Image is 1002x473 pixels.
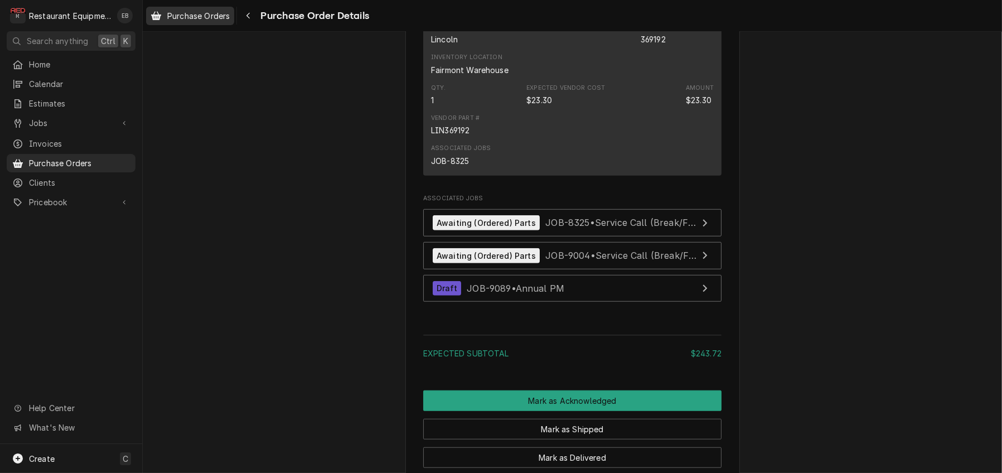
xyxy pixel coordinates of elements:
button: Search anythingCtrlK [7,31,135,51]
div: Vendor Part # [431,114,480,123]
div: Draft [433,281,461,296]
div: Expected Vendor Cost [526,94,552,106]
span: Search anything [27,35,88,47]
span: Jobs [29,117,113,129]
a: View Job [423,209,722,236]
div: Associated Jobs [431,144,491,153]
span: Associated Jobs [423,194,722,203]
div: Subtotal [423,347,722,359]
span: K [123,35,128,47]
div: Emily Bird's Avatar [117,8,133,23]
div: Expected Vendor Cost [526,84,605,93]
a: Clients [7,173,135,192]
a: Calendar [7,75,135,93]
button: Mark as Acknowledged [423,390,722,411]
button: Mark as Delivered [423,447,722,468]
span: Estimates [29,98,130,109]
div: $243.72 [691,347,722,359]
div: EB [117,8,133,23]
span: Invoices [29,138,130,149]
div: Button Group Row [423,390,722,411]
a: Purchase Orders [7,154,135,172]
span: Pricebook [29,196,113,208]
div: Quantity [431,84,446,106]
a: Go to Help Center [7,399,135,417]
a: View Job [423,242,722,269]
span: Home [29,59,130,70]
span: Help Center [29,402,129,414]
a: View Job [423,275,722,302]
div: Amount [686,84,714,106]
a: Go to Jobs [7,114,135,132]
div: JOB-8325 [431,155,469,167]
span: Create [29,454,55,464]
div: Button Group Row [423,440,722,468]
div: R [10,8,26,23]
a: Estimates [7,94,135,113]
div: Manufacturer [431,33,458,45]
span: C [123,453,128,465]
span: Clients [29,177,130,189]
span: Ctrl [101,35,115,47]
span: JOB-9089 • Annual PM [467,282,564,293]
button: Mark as Shipped [423,419,722,440]
div: LIN369192 [431,124,469,136]
div: Restaurant Equipment Diagnostics [29,10,111,22]
div: Inventory Location [431,64,509,76]
a: Home [7,55,135,74]
div: Inventory Location [431,53,502,62]
div: Amount [686,94,711,106]
span: Purchase Orders [29,157,130,169]
div: Manufacturer [431,23,481,45]
div: Amount Summary [423,331,722,367]
div: Part Number [641,23,714,45]
div: Associated Jobs [423,194,722,307]
div: Expected Vendor Cost [526,84,605,106]
span: Purchase Orders [167,10,230,22]
div: Inventory Location [431,53,509,75]
div: Restaurant Equipment Diagnostics's Avatar [10,8,26,23]
span: What's New [29,422,129,433]
span: JOB-8325 • Service Call (Break/Fix) [545,217,698,228]
span: Calendar [29,78,130,90]
a: Go to Pricebook [7,193,135,211]
span: JOB-9004 • Service Call (Break/Fix) [545,250,699,261]
div: Awaiting (Ordered) Parts [433,215,540,230]
div: Awaiting (Ordered) Parts [433,248,540,263]
div: Part Number [641,33,666,45]
span: Expected Subtotal [423,349,509,358]
div: Qty. [431,84,446,93]
a: Invoices [7,134,135,153]
span: Purchase Order Details [257,8,369,23]
div: Button Group Row [423,411,722,440]
button: Navigate back [239,7,257,25]
a: Purchase Orders [146,7,234,25]
div: Quantity [431,94,434,106]
div: Amount [686,84,714,93]
a: Go to What's New [7,418,135,437]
